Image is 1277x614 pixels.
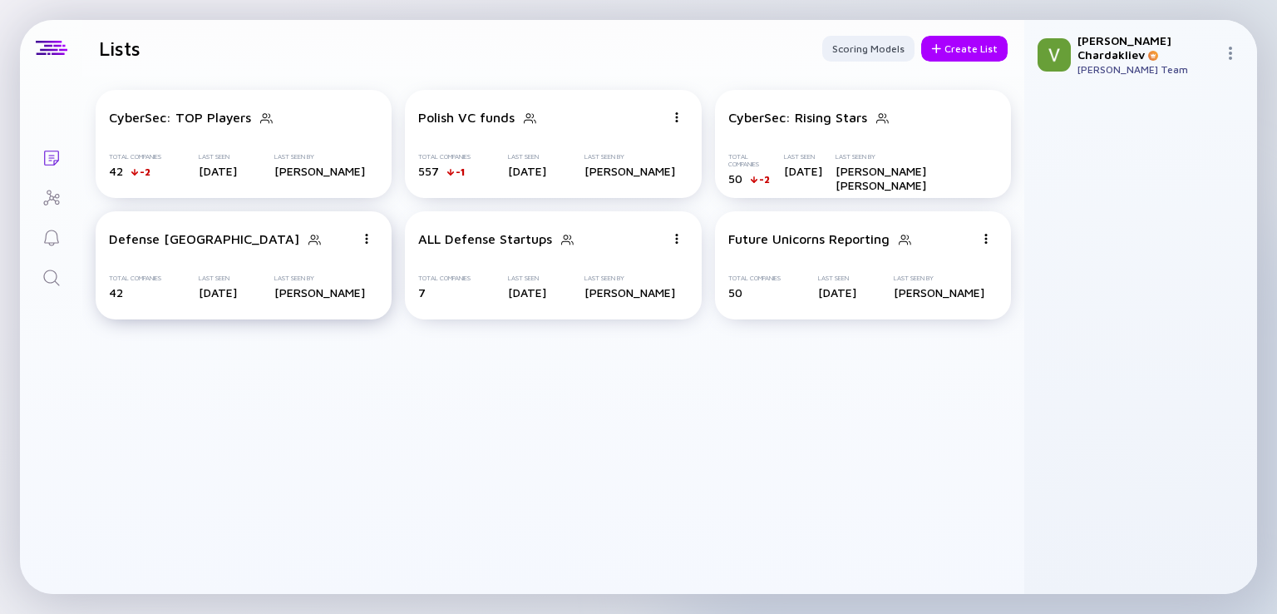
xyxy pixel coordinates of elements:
button: Create List [921,36,1008,62]
div: [PERSON_NAME] [274,285,365,300]
div: CyberSec: TOP Players [109,110,251,125]
div: Total Companies [418,275,471,282]
div: Last Seen [508,275,546,282]
h1: Lists [99,37,141,60]
div: [DATE] [199,285,237,300]
div: Last Seen By [584,153,675,161]
div: Last Seen [199,275,237,282]
img: Menu [981,234,991,244]
div: [PERSON_NAME] [584,164,675,178]
div: [DATE] [508,285,546,300]
div: Polish VC funds [418,110,515,125]
img: Menu [672,112,682,122]
span: 557 [418,164,439,178]
div: Future Unicorns Reporting [728,231,890,246]
div: [PERSON_NAME] [894,285,984,300]
div: Total Companies [728,275,781,282]
div: ALL Defense Startups [418,231,552,246]
span: 42 [109,285,123,300]
div: [PERSON_NAME] Chardakliev [1077,33,1217,62]
div: Total Companies [418,153,471,161]
div: [PERSON_NAME] Team [1077,63,1217,76]
img: Menu [672,234,682,244]
div: -2 [759,173,770,186]
div: Total Companies [109,275,161,282]
div: [DATE] [784,164,822,178]
a: Investor Map [20,176,82,216]
span: 50 [728,285,742,300]
div: Last Seen By [584,275,675,282]
span: 50 [728,171,742,186]
a: Reminders [20,216,82,256]
div: [DATE] [508,164,546,178]
button: Scoring Models [822,36,915,62]
div: Last Seen [199,153,237,161]
div: Last Seen By [836,153,984,161]
div: Last Seen By [894,275,984,282]
div: Last Seen [508,153,546,161]
div: Total Companies [109,153,161,161]
div: Total Companies [728,153,771,168]
a: Lists [20,136,82,176]
img: Menu [1224,47,1237,60]
div: [PERSON_NAME] [274,164,365,178]
div: [DATE] [199,164,237,178]
div: [PERSON_NAME] [PERSON_NAME] [836,164,984,192]
div: Last Seen [784,153,822,161]
img: Viktor Profile Picture [1038,38,1071,72]
div: Last Seen [818,275,856,282]
span: 7 [418,285,426,300]
div: Last Seen By [274,275,365,282]
a: Search [20,256,82,296]
img: Menu [362,234,372,244]
div: CyberSec: Rising Stars [728,110,867,125]
div: Defense [GEOGRAPHIC_DATA] [109,231,299,246]
div: Last Seen By [274,153,365,161]
div: -1 [456,166,465,178]
div: -2 [140,166,150,178]
span: 42 [109,164,123,178]
div: [PERSON_NAME] [584,285,675,300]
div: [DATE] [818,285,856,300]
